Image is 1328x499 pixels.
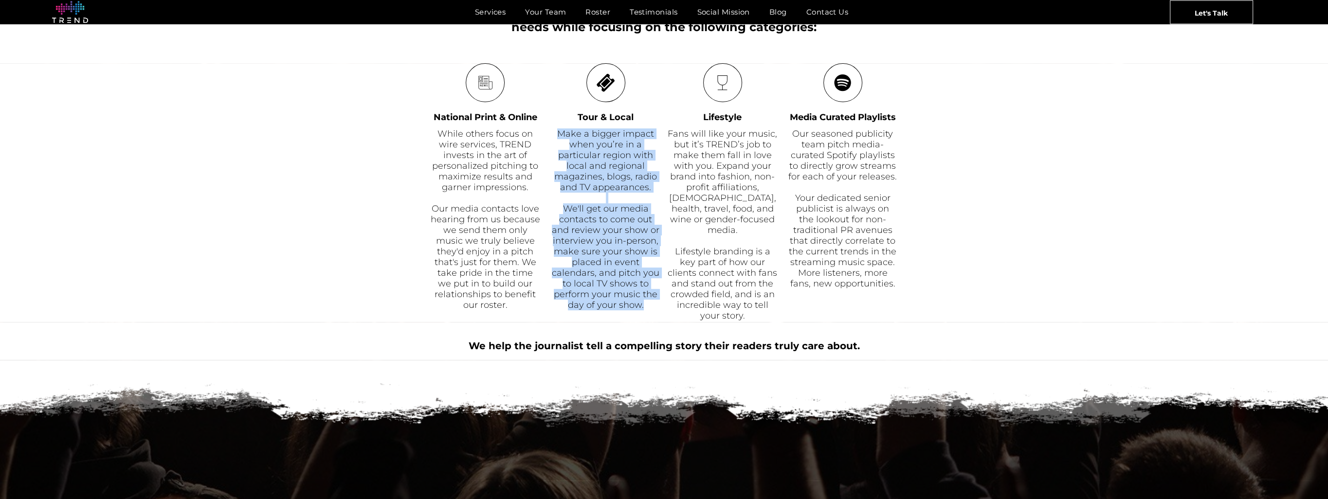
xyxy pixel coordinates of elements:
[469,340,860,352] b: We help the journalist tell a compelling story their readers truly care about.
[668,246,777,321] span: Lifestyle branding is a key part of how our clients connect with fans and stand out from the crow...
[431,203,540,310] span: Our media contacts love hearing from us because we send them only music we truly believe they'd e...
[789,193,896,289] span: Your dedicated senior publicist is always on the lookout for non-traditional PR avenues that dire...
[432,128,538,193] span: While others focus on wire services, TREND invests in the art of personalized pitching to maximiz...
[790,112,896,123] span: Media Curated Playlists
[703,112,728,123] span: Lifest
[52,1,88,23] img: logo
[1153,387,1328,499] div: Chat-Widget
[1153,387,1328,499] iframe: Chat Widget
[576,5,620,19] a: Roster
[728,112,742,123] span: yle
[1195,0,1228,25] span: Let's Talk
[797,5,858,19] a: Contact Us
[788,128,897,182] span: Our seasoned publicity team pitch media-curated Spotify playlists to directly grow streams for ea...
[668,128,777,235] span: Fans will like your music, but it’s TREND’s job to make them fall in love with you. Expand your b...
[687,5,759,19] a: Social Mission
[465,5,516,19] a: Services
[515,5,576,19] a: Your Team
[760,5,797,19] a: Blog
[620,5,687,19] a: Testimonials
[578,112,634,123] font: Tour & Local
[554,128,657,193] span: Make a bigger impact when you’re in a particular region with local and regional magazines, blogs,...
[552,203,659,310] span: We'll get our media contacts to come out and review your show or interview you in-person, make su...
[434,112,537,123] font: National Print & Online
